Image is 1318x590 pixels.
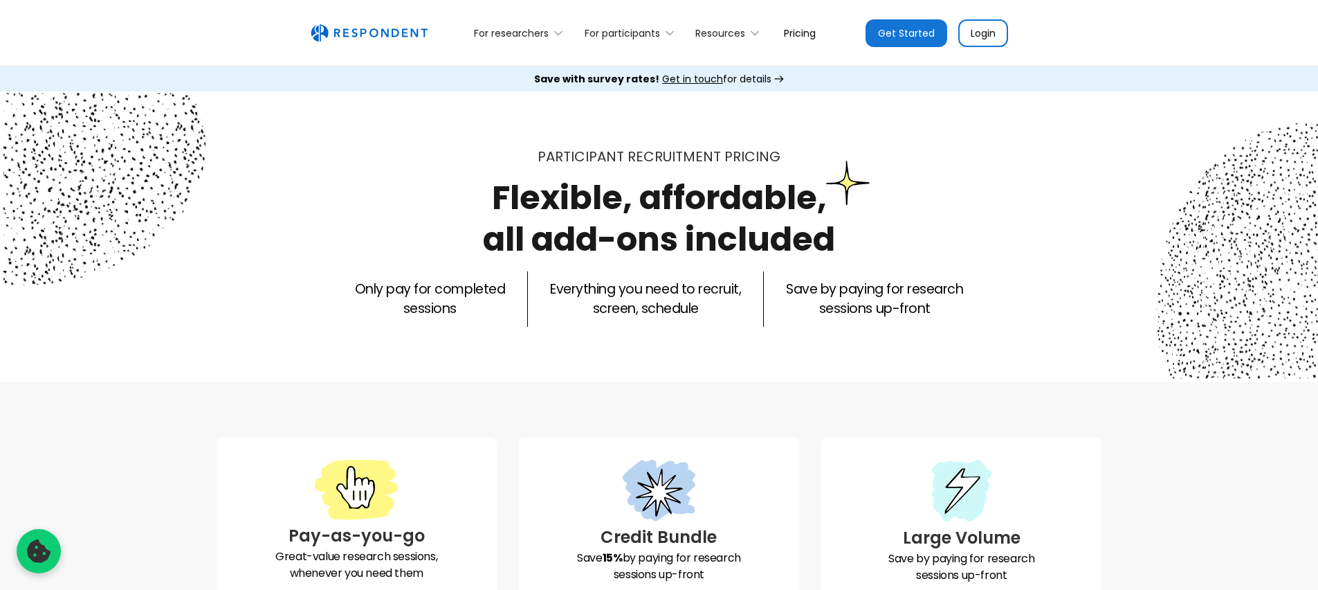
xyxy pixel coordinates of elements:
div: for details [534,72,771,86]
a: Pricing [773,17,827,49]
div: For researchers [466,17,576,49]
span: Participant recruitment [538,147,721,166]
a: Get Started [866,19,947,47]
div: For researchers [474,26,549,40]
div: For participants [585,26,660,40]
span: PRICING [724,147,780,166]
p: Save by paying for research sessions up-front [530,550,788,583]
p: Save by paying for research sessions up-front [786,280,963,319]
h1: Flexible, affordable, all add-ons included [483,175,835,262]
img: Untitled UI logotext [311,24,428,42]
h3: Large Volume [832,526,1090,551]
p: Everything you need to recruit, screen, schedule [550,280,741,319]
strong: 15% [603,550,623,566]
h3: Pay-as-you-go [228,524,486,548]
h3: Credit Bundle [530,525,788,550]
strong: Save with survey rates! [534,72,659,86]
a: Login [958,19,1008,47]
span: Get in touch [662,72,723,86]
p: Save by paying for research sessions up-front [832,551,1090,584]
a: home [311,24,428,42]
p: Great-value research sessions, whenever you need them [228,548,486,582]
div: For participants [576,17,687,49]
div: Resources [695,26,745,40]
p: Only pay for completed sessions [355,280,505,319]
div: Resources [688,17,773,49]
